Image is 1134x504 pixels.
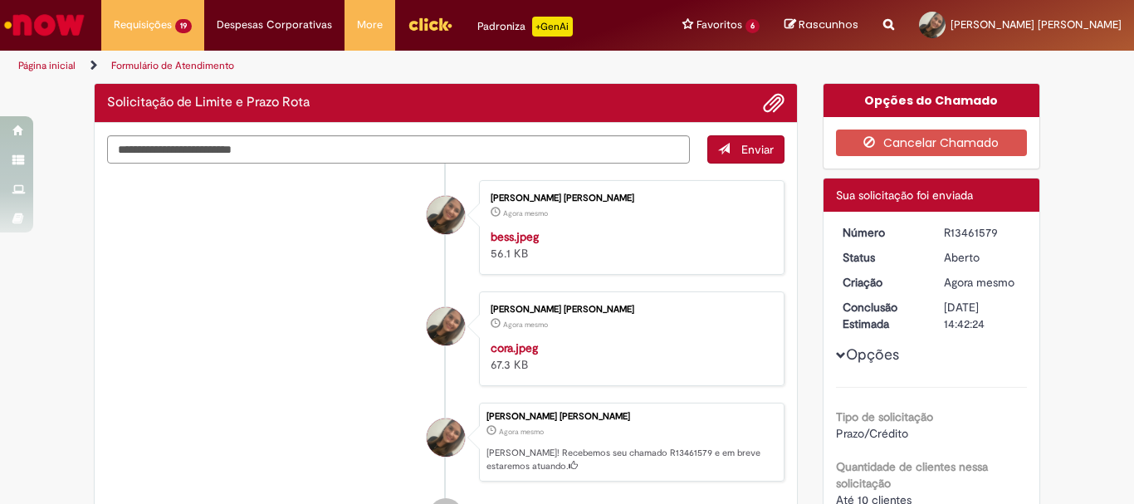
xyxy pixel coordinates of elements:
[107,95,310,110] h2: Solicitação de Limite e Prazo Rota Histórico de tíquete
[741,142,774,157] span: Enviar
[532,17,573,37] p: +GenAi
[12,51,744,81] ul: Trilhas de página
[763,92,785,114] button: Adicionar anexos
[18,59,76,72] a: Página inicial
[408,12,452,37] img: click_logo_yellow_360x200.png
[107,403,785,482] li: Francielle Muniz Alexandre
[944,224,1021,241] div: R13461579
[491,305,767,315] div: [PERSON_NAME] [PERSON_NAME]
[836,130,1028,156] button: Cancelar Chamado
[836,409,933,424] b: Tipo de solicitação
[503,320,548,330] time: 29/08/2025 10:42:14
[944,275,1014,290] span: Agora mesmo
[836,459,988,491] b: Quantidade de clientes nessa solicitação
[830,224,932,241] dt: Número
[357,17,383,33] span: More
[951,17,1122,32] span: [PERSON_NAME] [PERSON_NAME]
[477,17,573,37] div: Padroniza
[745,19,760,33] span: 6
[111,59,234,72] a: Formulário de Atendimento
[830,299,932,332] dt: Conclusão Estimada
[491,229,539,244] a: bess.jpeg
[2,8,87,42] img: ServiceNow
[799,17,858,32] span: Rascunhos
[486,412,775,422] div: [PERSON_NAME] [PERSON_NAME]
[491,193,767,203] div: [PERSON_NAME] [PERSON_NAME]
[427,307,465,345] div: Francielle Muniz Alexandre
[499,427,544,437] span: Agora mesmo
[830,249,932,266] dt: Status
[217,17,332,33] span: Despesas Corporativas
[486,447,775,472] p: [PERSON_NAME]! Recebemos seu chamado R13461579 e em breve estaremos atuando.
[491,340,767,373] div: 67.3 KB
[503,208,548,218] time: 29/08/2025 10:42:14
[836,426,908,441] span: Prazo/Crédito
[114,17,172,33] span: Requisições
[697,17,742,33] span: Favoritos
[491,340,538,355] a: cora.jpeg
[944,274,1021,291] div: 29/08/2025 10:42:20
[824,84,1040,117] div: Opções do Chamado
[503,320,548,330] span: Agora mesmo
[707,135,785,164] button: Enviar
[503,208,548,218] span: Agora mesmo
[830,274,932,291] dt: Criação
[427,196,465,234] div: Francielle Muniz Alexandre
[175,19,192,33] span: 19
[836,188,973,203] span: Sua solicitação foi enviada
[944,299,1021,332] div: [DATE] 14:42:24
[427,418,465,457] div: Francielle Muniz Alexandre
[107,135,690,164] textarea: Digite sua mensagem aqui...
[499,427,544,437] time: 29/08/2025 10:42:20
[944,249,1021,266] div: Aberto
[491,228,767,262] div: 56.1 KB
[785,17,858,33] a: Rascunhos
